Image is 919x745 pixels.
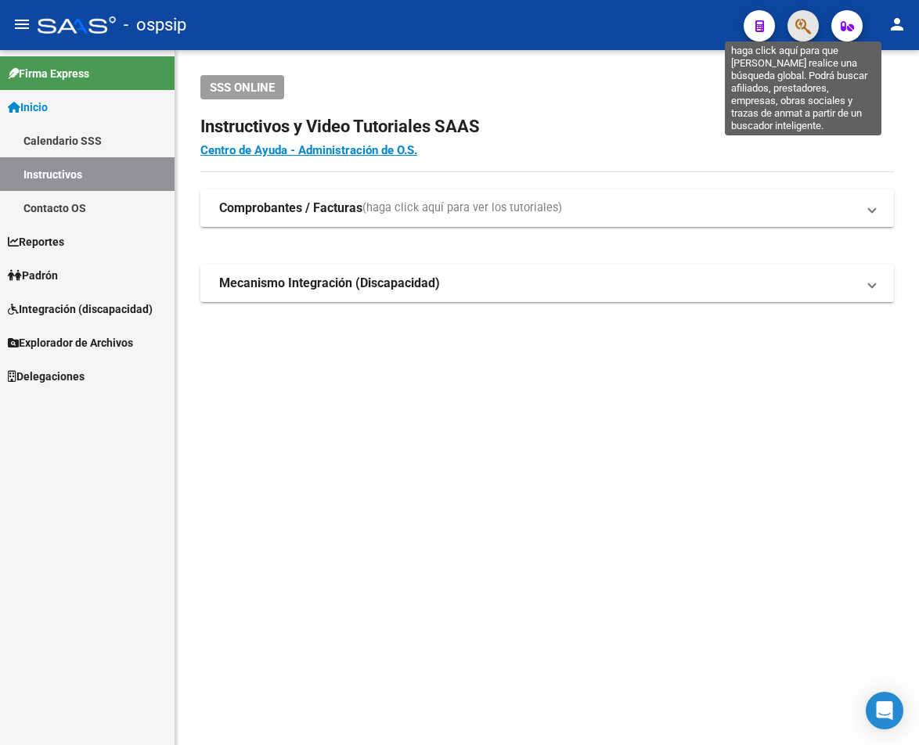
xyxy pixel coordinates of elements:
mat-expansion-panel-header: Comprobantes / Facturas(haga click aquí para ver los tutoriales) [200,189,894,227]
span: Explorador de Archivos [8,334,133,351]
div: Open Intercom Messenger [866,692,903,729]
span: Firma Express [8,65,89,82]
span: Delegaciones [8,368,85,385]
a: Centro de Ayuda - Administración de O.S. [200,143,417,157]
mat-icon: menu [13,15,31,34]
strong: Comprobantes / Facturas [219,200,362,217]
span: - ospsip [124,8,186,42]
span: (haga click aquí para ver los tutoriales) [362,200,562,217]
span: Inicio [8,99,48,116]
span: SSS ONLINE [210,81,275,95]
span: Integración (discapacidad) [8,301,153,318]
span: Reportes [8,233,64,250]
h2: Instructivos y Video Tutoriales SAAS [200,112,894,142]
button: SSS ONLINE [200,75,284,99]
mat-expansion-panel-header: Mecanismo Integración (Discapacidad) [200,265,894,302]
strong: Mecanismo Integración (Discapacidad) [219,275,440,292]
span: Padrón [8,267,58,284]
mat-icon: person [888,15,906,34]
